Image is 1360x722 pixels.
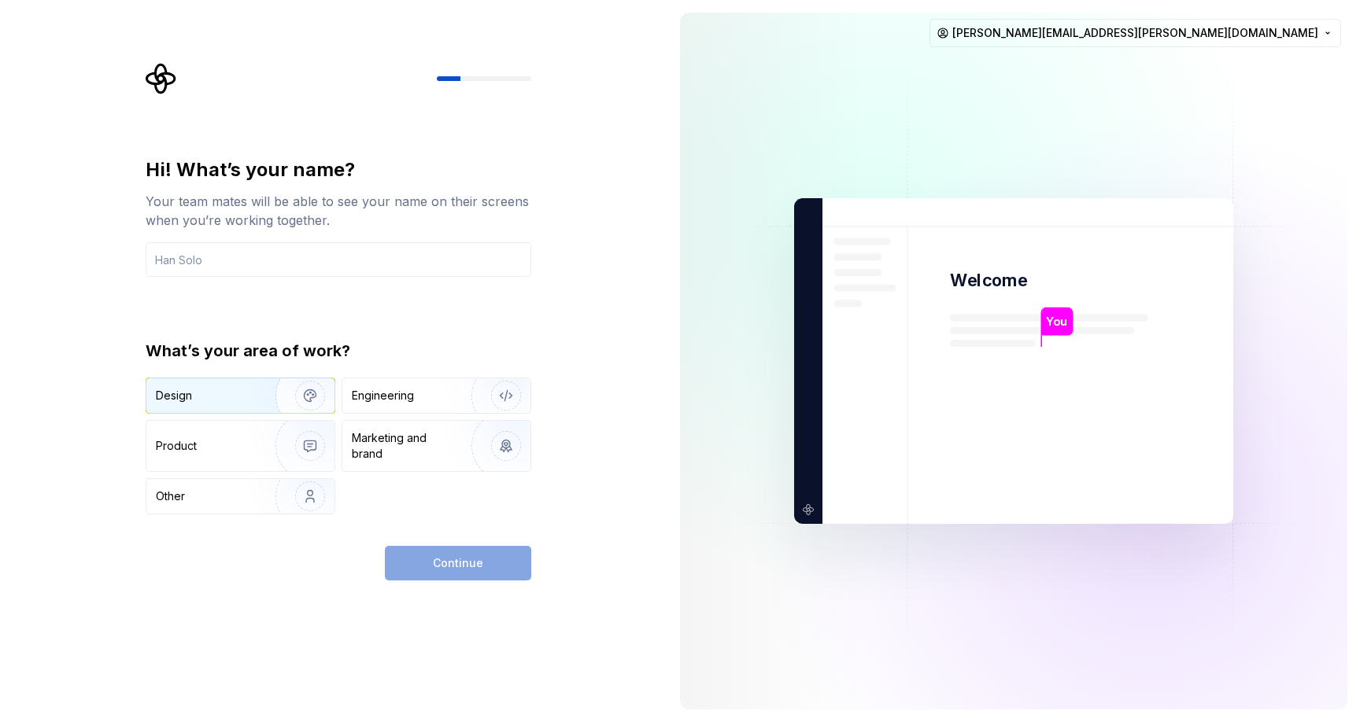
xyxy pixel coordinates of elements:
p: You [1046,313,1067,330]
svg: Supernova Logo [146,63,177,94]
div: Hi! What’s your name? [146,157,531,182]
div: Other [156,488,185,504]
div: Engineering [352,388,414,403]
button: [PERSON_NAME][EMAIL_ADDRESS][PERSON_NAME][DOMAIN_NAME] [929,19,1341,47]
div: Design [156,388,192,403]
span: [PERSON_NAME][EMAIL_ADDRESS][PERSON_NAME][DOMAIN_NAME] [952,25,1318,41]
div: Product [156,438,197,454]
div: What’s your area of work? [146,340,531,362]
p: Welcome [950,269,1027,292]
div: Your team mates will be able to see your name on their screens when you’re working together. [146,192,531,230]
input: Han Solo [146,242,531,277]
div: Marketing and brand [352,430,458,462]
